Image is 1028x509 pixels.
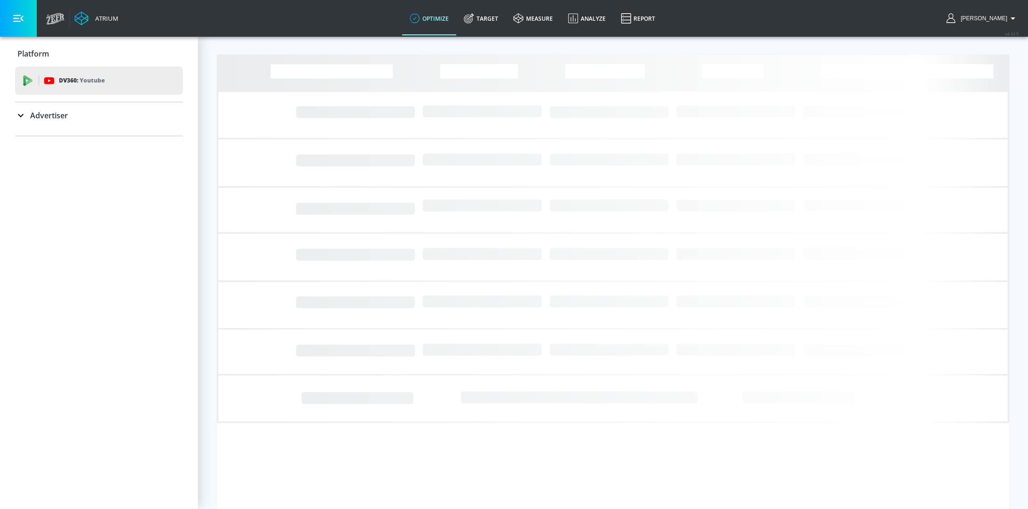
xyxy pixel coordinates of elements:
[17,49,49,59] p: Platform
[456,1,506,35] a: Target
[946,13,1019,24] button: [PERSON_NAME]
[15,41,183,67] div: Platform
[15,102,183,129] div: Advertiser
[402,1,456,35] a: optimize
[613,1,663,35] a: Report
[80,75,105,85] p: Youtube
[91,14,118,23] div: Atrium
[30,110,68,121] p: Advertiser
[59,75,105,86] p: DV360:
[1005,31,1019,36] span: v 4.33.5
[506,1,560,35] a: measure
[560,1,613,35] a: Analyze
[74,11,118,25] a: Atrium
[957,15,1007,22] span: login as: stephanie.wolklin@zefr.com
[15,66,183,95] div: DV360: Youtube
